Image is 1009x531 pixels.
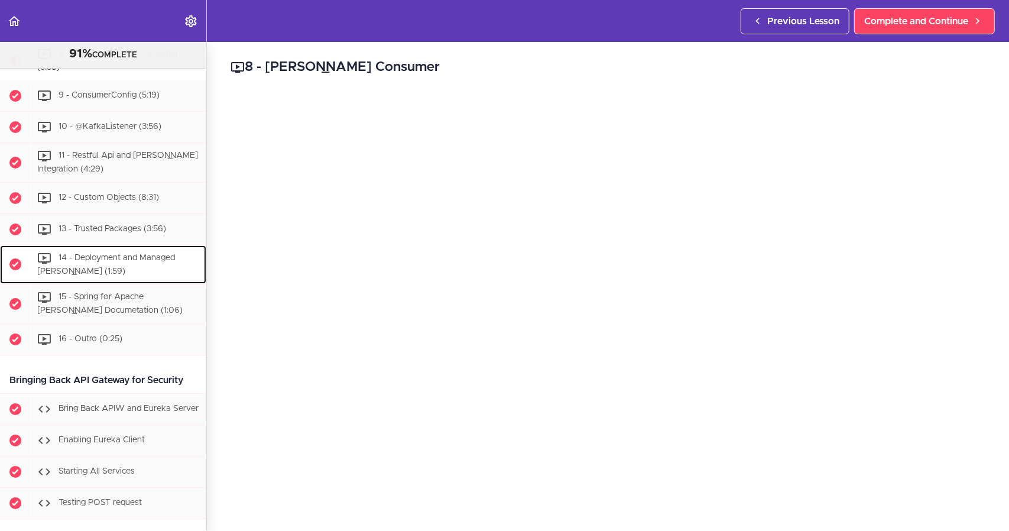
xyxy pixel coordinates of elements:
[59,91,160,99] span: 9 - ConsumerConfig (5:19)
[767,14,839,28] span: Previous Lesson
[59,335,122,343] span: 16 - Outro (0:25)
[59,122,161,131] span: 10 - @KafkaListener (3:56)
[59,225,166,233] span: 13 - Trusted Packages (3:56)
[37,293,183,315] span: 15 - Spring for Apache [PERSON_NAME] Documetation (1:06)
[854,8,995,34] a: Complete and Continue
[59,404,199,413] span: Bring Back APIW and Eureka Server
[37,254,175,276] span: 14 - Deployment and Managed [PERSON_NAME] (1:59)
[59,193,159,202] span: 12 - Custom Objects (8:31)
[231,95,985,520] iframe: Video Player
[69,48,92,60] span: 91%
[741,8,849,34] a: Previous Lesson
[231,57,985,77] h2: 8 - [PERSON_NAME] Consumer
[37,151,198,173] span: 11 - Restful Api and [PERSON_NAME] Integration (4:29)
[864,14,968,28] span: Complete and Continue
[15,47,192,62] div: COMPLETE
[7,14,21,28] svg: Back to course curriculum
[59,467,135,475] span: Starting All Services
[59,436,145,444] span: Enabling Eureka Client
[59,498,142,507] span: Testing POST request
[184,14,198,28] svg: Settings Menu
